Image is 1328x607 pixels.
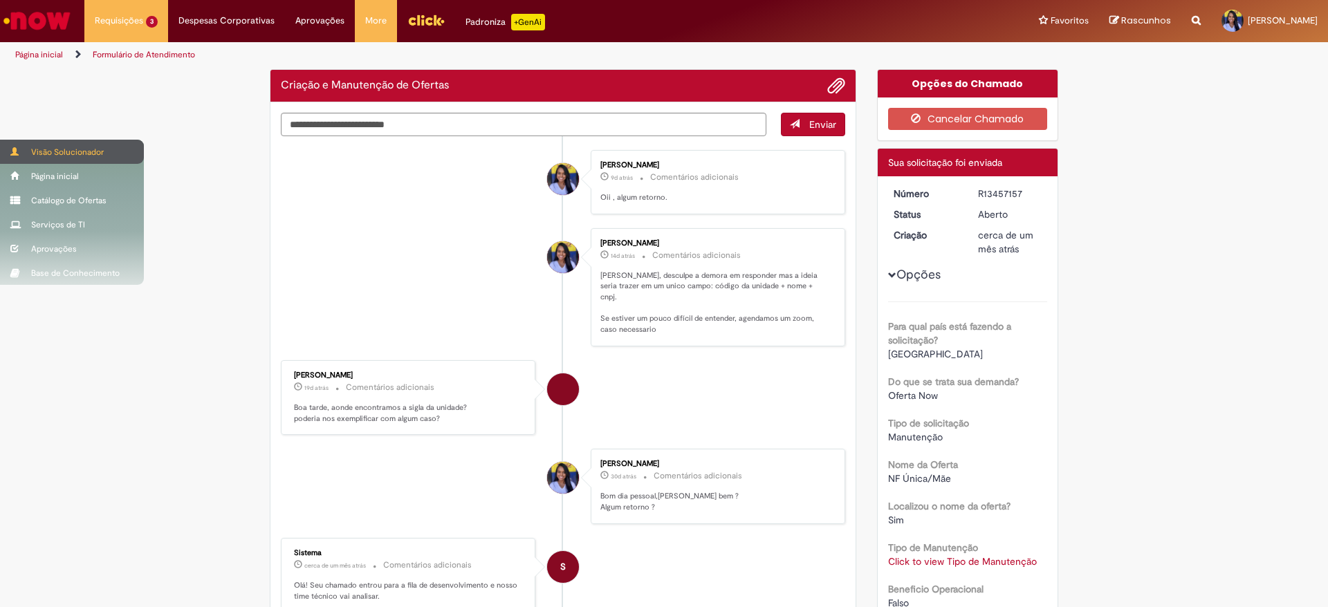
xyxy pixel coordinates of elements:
[888,348,983,360] span: [GEOGRAPHIC_DATA]
[1109,15,1171,28] a: Rascunhos
[611,174,633,182] time: 22/09/2025 16:44:56
[1,7,73,35] img: ServiceNow
[465,14,545,30] div: Padroniza
[511,14,545,30] p: +GenAi
[654,470,742,482] small: Comentários adicionais
[294,549,524,557] div: Sistema
[365,14,387,28] span: More
[304,561,366,570] span: cerca de um mês atrás
[600,239,831,248] div: [PERSON_NAME]
[888,555,1037,568] a: Click to view Tipo de Manutenção
[888,431,943,443] span: Manutenção
[611,472,636,480] span: 30d atrás
[560,550,566,583] span: S
[600,491,831,512] p: Bom dia pessoal,[PERSON_NAME] bem ? Algum retorno ?
[146,16,158,28] span: 3
[295,14,344,28] span: Aprovações
[781,113,845,136] button: Enviar
[1248,15,1318,26] span: [PERSON_NAME]
[888,458,958,471] b: Nome da Oferta
[547,241,579,273] div: Vanesa Cardoso da Silva Barros
[304,384,329,392] span: 19d atrás
[978,228,1042,256] div: 28/08/2025 11:26:21
[1051,14,1089,28] span: Favoritos
[809,118,836,131] span: Enviar
[888,541,978,554] b: Tipo de Manutenção
[1121,14,1171,27] span: Rascunhos
[600,460,831,468] div: [PERSON_NAME]
[888,320,1011,346] b: Para qual país está fazendo a solicitação?
[281,113,766,136] textarea: Digite sua mensagem aqui...
[294,580,524,601] p: Olá! Seu chamado entrou para a fila de desenvolvimento e nosso time técnico vai analisar.
[10,42,875,68] ul: Trilhas de página
[281,80,449,92] h2: Criação e Manutenção de Ofertas Histórico de tíquete
[383,559,472,571] small: Comentários adicionais
[547,551,579,583] div: System
[304,561,366,570] time: 28/08/2025 11:39:41
[888,156,1002,169] span: Sua solicitação foi enviada
[547,163,579,195] div: Vanesa Cardoso da Silva Barros
[888,514,904,526] span: Sim
[978,229,1033,255] span: cerca de um mês atrás
[888,583,984,595] b: Beneficio Operacional
[600,270,831,335] p: [PERSON_NAME], desculpe a demora em responder mas a ideia seria trazer em um unico campo: código ...
[294,371,524,380] div: [PERSON_NAME]
[600,192,831,203] p: Oii , algum retorno.
[611,252,635,260] span: 14d atrás
[93,49,195,60] a: Formulário de Atendimento
[304,384,329,392] time: 12/09/2025 13:52:54
[883,207,968,221] dt: Status
[883,187,968,200] dt: Número
[888,500,1011,512] b: Localizou o nome da oferta?
[15,49,63,60] a: Página inicial
[178,14,275,28] span: Despesas Corporativas
[611,174,633,182] span: 9d atrás
[346,382,434,393] small: Comentários adicionais
[611,472,636,480] time: 01/09/2025 14:25:10
[888,472,951,485] span: NF Única/Mãe
[883,228,968,242] dt: Criação
[827,77,845,95] button: Adicionar anexos
[407,10,445,30] img: click_logo_yellow_360x200.png
[978,229,1033,255] time: 28/08/2025 11:26:21
[978,187,1042,200] div: R13457157
[95,14,143,28] span: Requisições
[978,207,1042,221] div: Aberto
[611,252,635,260] time: 17/09/2025 15:17:49
[888,108,1048,130] button: Cancelar Chamado
[294,402,524,424] p: Boa tarde, aonde encontramos a sigla da unidade? poderia nos exemplificar com algum caso?
[600,161,831,169] div: [PERSON_NAME]
[547,373,579,405] div: Matheus Borges
[888,389,938,402] span: Oferta Now
[888,375,1019,388] b: Do que se trata sua demanda?
[547,462,579,494] div: Vanesa Cardoso da Silva Barros
[652,250,741,261] small: Comentários adicionais
[888,417,969,429] b: Tipo de solicitação
[878,70,1058,97] div: Opções do Chamado
[650,171,739,183] small: Comentários adicionais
